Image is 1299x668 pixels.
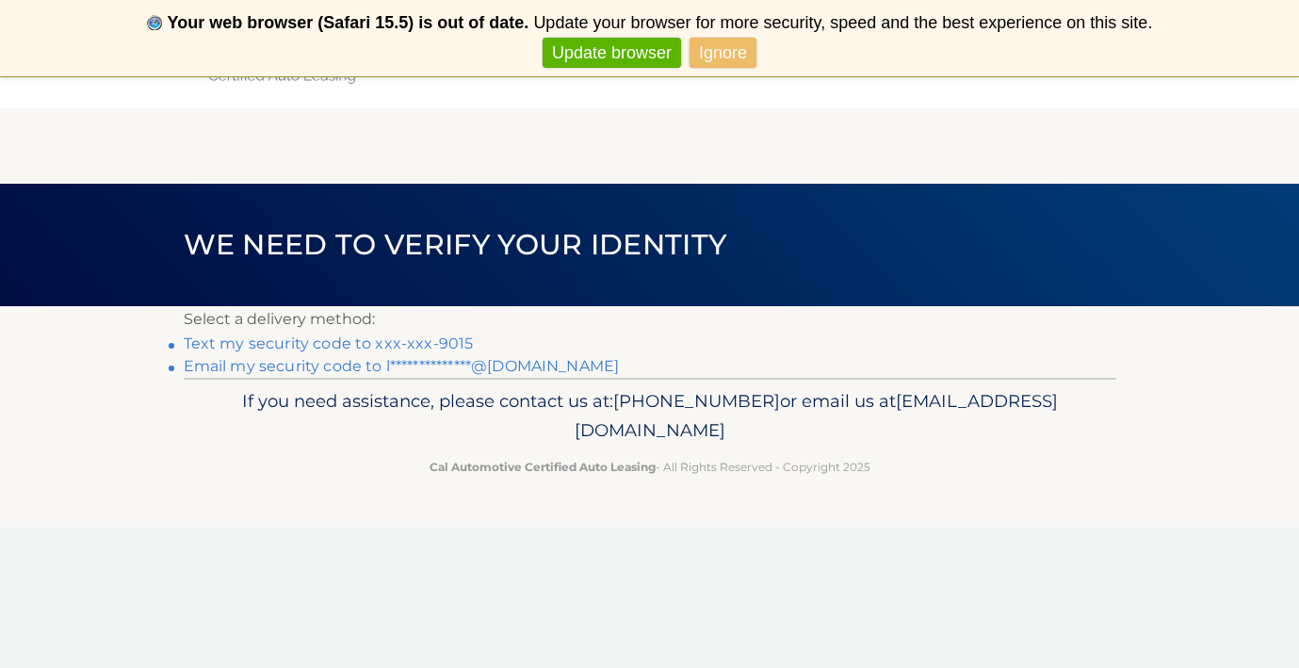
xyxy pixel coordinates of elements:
p: If you need assistance, please contact us at: or email us at [196,386,1104,447]
p: - All Rights Reserved - Copyright 2025 [196,457,1104,477]
a: Text my security code to xxx-xxx-9015 [184,334,474,352]
strong: Cal Automotive Certified Auto Leasing [430,460,656,474]
p: Select a delivery method: [184,306,1116,333]
span: Update your browser for more security, speed and the best experience on this site. [533,13,1152,32]
span: We need to verify your identity [184,227,727,262]
a: Update browser [543,38,681,69]
a: Ignore [690,38,756,69]
b: Your web browser (Safari 15.5) is out of date. [168,13,529,32]
span: [PHONE_NUMBER] [613,390,780,412]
